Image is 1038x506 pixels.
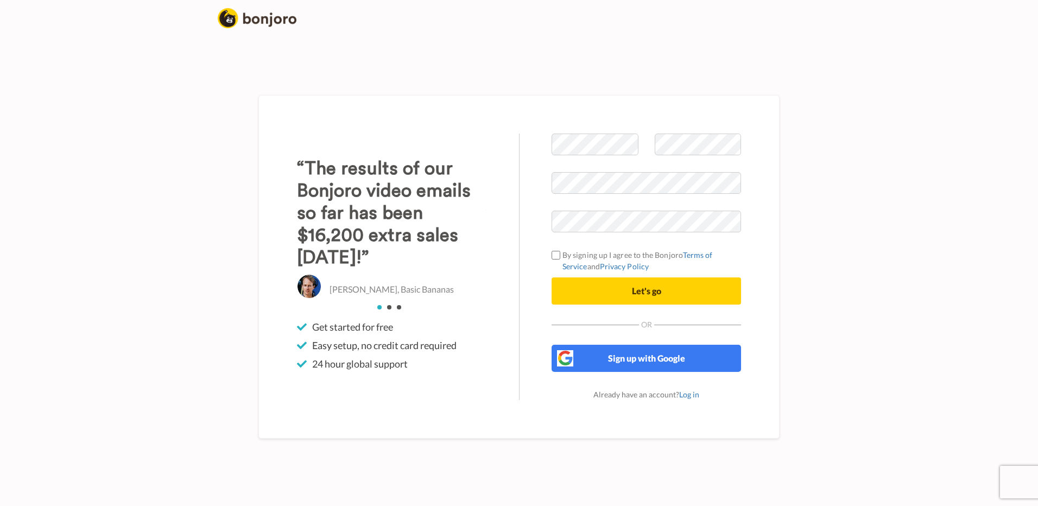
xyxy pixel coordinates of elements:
[330,283,454,296] p: [PERSON_NAME], Basic Bananas
[632,286,661,296] span: Let's go
[552,251,560,260] input: By signing up I agree to the BonjoroTerms of ServiceandPrivacy Policy
[600,262,649,271] a: Privacy Policy
[312,339,457,352] span: Easy setup, no credit card required
[679,390,699,399] a: Log in
[312,320,393,333] span: Get started for free
[297,157,486,269] h3: “The results of our Bonjoro video emails so far has been $16,200 extra sales [DATE]!”
[608,353,685,363] span: Sign up with Google
[297,274,321,299] img: Christo Hall, Basic Bananas
[312,357,408,370] span: 24 hour global support
[639,321,654,328] span: Or
[552,249,741,272] label: By signing up I agree to the Bonjoro and
[552,277,741,305] button: Let's go
[562,250,713,271] a: Terms of Service
[593,390,699,399] span: Already have an account?
[218,8,296,28] img: logo_full.png
[552,345,741,372] button: Sign up with Google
